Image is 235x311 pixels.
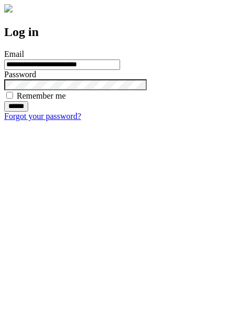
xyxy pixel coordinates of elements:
a: Forgot your password? [4,112,81,121]
label: Remember me [17,91,66,100]
img: logo-4e3dc11c47720685a147b03b5a06dd966a58ff35d612b21f08c02c0306f2b779.png [4,4,13,13]
label: Password [4,70,36,79]
label: Email [4,50,24,58]
h2: Log in [4,25,231,39]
